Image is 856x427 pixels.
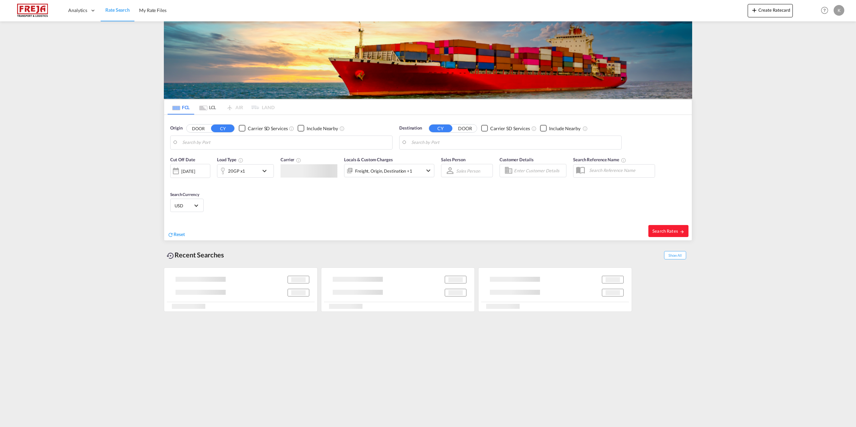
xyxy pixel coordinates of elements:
span: Search Currency [170,192,199,197]
span: Cut Off Date [170,157,195,162]
md-select: Select Currency: $ USDUnited States Dollar [174,201,200,210]
md-icon: Your search will be saved by the below given name [621,158,626,163]
div: Help [819,5,834,17]
div: Freight Origin Destination Factory Stuffingicon-chevron-down [344,164,434,177]
span: Customer Details [500,157,533,162]
button: CY [211,125,234,132]
img: LCL+%26+FCL+BACKGROUND.png [164,21,692,99]
div: Freight Origin Destination Factory Stuffing [355,166,412,176]
img: 586607c025bf11f083711d99603023e7.png [10,3,55,18]
div: K [834,5,844,16]
md-icon: Unchecked: Ignores neighbouring ports when fetching rates.Checked : Includes neighbouring ports w... [339,126,345,131]
input: Search Reference Name [586,165,655,175]
md-icon: icon-refresh [168,232,174,238]
md-datepicker: Select [170,177,175,186]
md-icon: The selected Trucker/Carrierwill be displayed in the rate results If the rates are from another f... [296,158,301,163]
md-icon: icon-information-outline [238,158,243,163]
span: Search Reference Name [573,157,626,162]
div: icon-refreshReset [168,231,185,238]
span: Origin [170,125,182,132]
span: Locals & Custom Charges [344,157,393,162]
md-icon: icon-arrow-right [680,229,684,234]
button: Search Ratesicon-arrow-right [648,225,688,237]
span: Destination [399,125,422,132]
md-icon: Unchecked: Search for CY (Container Yard) services for all selected carriers.Checked : Search for... [531,126,537,131]
md-select: Sales Person [455,166,481,176]
div: [DATE] [170,164,210,178]
md-checkbox: Checkbox No Ink [298,125,338,132]
button: DOOR [453,125,477,132]
md-pagination-wrapper: Use the left and right arrow keys to navigate between tabs [168,100,275,115]
md-tab-item: LCL [194,100,221,115]
input: Search by Port [182,138,389,148]
div: 20GP x1 [228,166,245,176]
md-icon: icon-backup-restore [167,252,175,260]
md-icon: icon-chevron-down [260,167,272,175]
span: Reset [174,231,185,237]
md-icon: Unchecked: Ignores neighbouring ports when fetching rates.Checked : Includes neighbouring ports w... [582,126,588,131]
md-checkbox: Checkbox No Ink [540,125,580,132]
md-checkbox: Checkbox No Ink [239,125,288,132]
div: Origin DOOR CY Checkbox No InkUnchecked: Search for CY (Container Yard) services for all selected... [164,115,692,240]
span: USD [175,203,193,209]
span: Help [819,5,830,16]
md-icon: icon-plus 400-fg [750,6,758,14]
md-icon: Unchecked: Search for CY (Container Yard) services for all selected carriers.Checked : Search for... [289,126,294,131]
div: Include Nearby [549,125,580,132]
div: Carrier SD Services [490,125,530,132]
span: Carrier [281,157,301,162]
span: Analytics [68,7,87,14]
button: CY [429,125,452,132]
div: Recent Searches [164,247,227,262]
md-tab-item: FCL [168,100,194,115]
div: [DATE] [181,168,195,174]
div: Include Nearby [307,125,338,132]
div: 20GP x1icon-chevron-down [217,164,274,178]
button: icon-plus 400-fgCreate Ratecard [748,4,793,17]
input: Enter Customer Details [514,166,564,176]
span: Rate Search [105,7,130,13]
span: Show All [664,251,686,259]
span: Load Type [217,157,243,162]
md-icon: icon-chevron-down [424,167,432,175]
input: Search by Port [411,138,618,148]
span: My Rate Files [139,7,167,13]
md-checkbox: Checkbox No Ink [481,125,530,132]
div: Carrier SD Services [248,125,288,132]
span: Search Rates [652,228,684,234]
button: DOOR [187,125,210,132]
span: Sales Person [441,157,465,162]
